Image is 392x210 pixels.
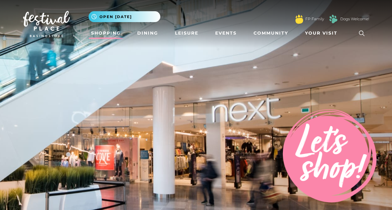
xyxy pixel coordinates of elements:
a: Your Visit [302,27,343,39]
a: FP Family [305,16,324,22]
button: Open [DATE] [89,11,160,22]
a: Leisure [172,27,201,39]
span: Your Visit [305,30,337,36]
a: Community [251,27,291,39]
span: Open [DATE] [99,14,132,20]
a: Dining [135,27,161,39]
a: Shopping [89,27,123,39]
a: Events [213,27,239,39]
a: Dogs Welcome! [340,16,369,22]
img: Festival Place Logo [23,11,70,37]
